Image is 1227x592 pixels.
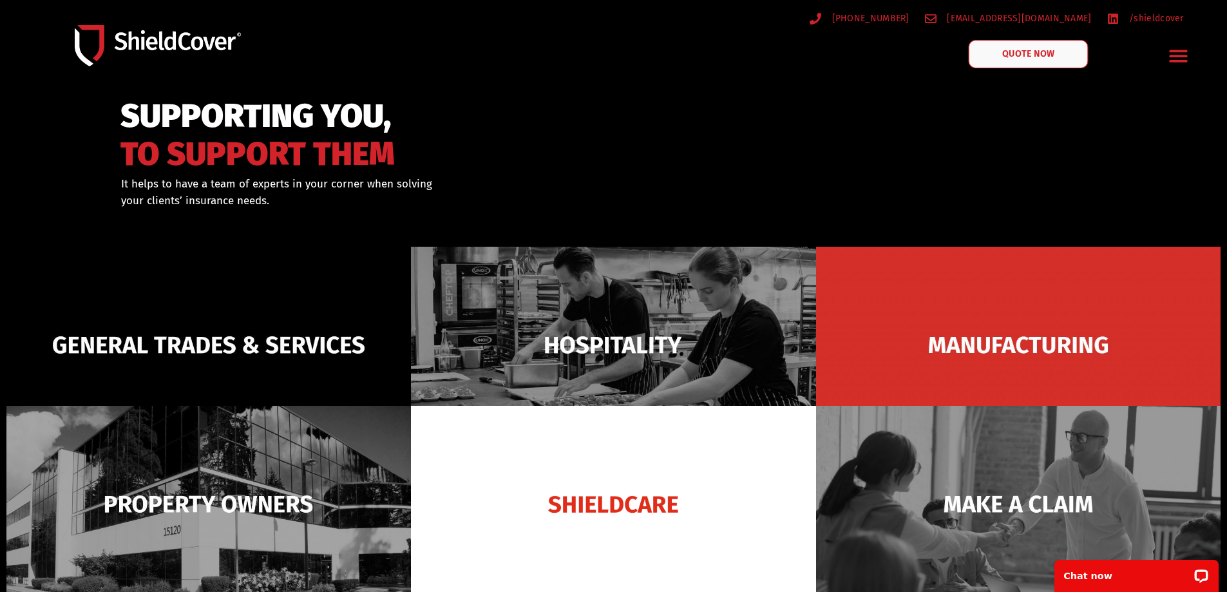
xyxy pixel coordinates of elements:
[1126,10,1184,26] span: /shieldcover
[75,25,241,66] img: Shield-Cover-Underwriting-Australia-logo-full
[1164,41,1194,71] div: Menu Toggle
[121,176,680,209] div: It helps to have a team of experts in your corner when solving
[829,10,909,26] span: [PHONE_NUMBER]
[1107,10,1184,26] a: /shieldcover
[810,10,909,26] a: [PHONE_NUMBER]
[944,10,1091,26] span: [EMAIL_ADDRESS][DOMAIN_NAME]
[121,193,680,209] p: your clients’ insurance needs.
[1002,50,1054,59] span: QUOTE NOW
[1046,551,1227,592] iframe: LiveChat chat widget
[968,40,1088,68] a: QUOTE NOW
[120,103,395,129] span: SUPPORTING YOU,
[925,10,1092,26] a: [EMAIL_ADDRESS][DOMAIN_NAME]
